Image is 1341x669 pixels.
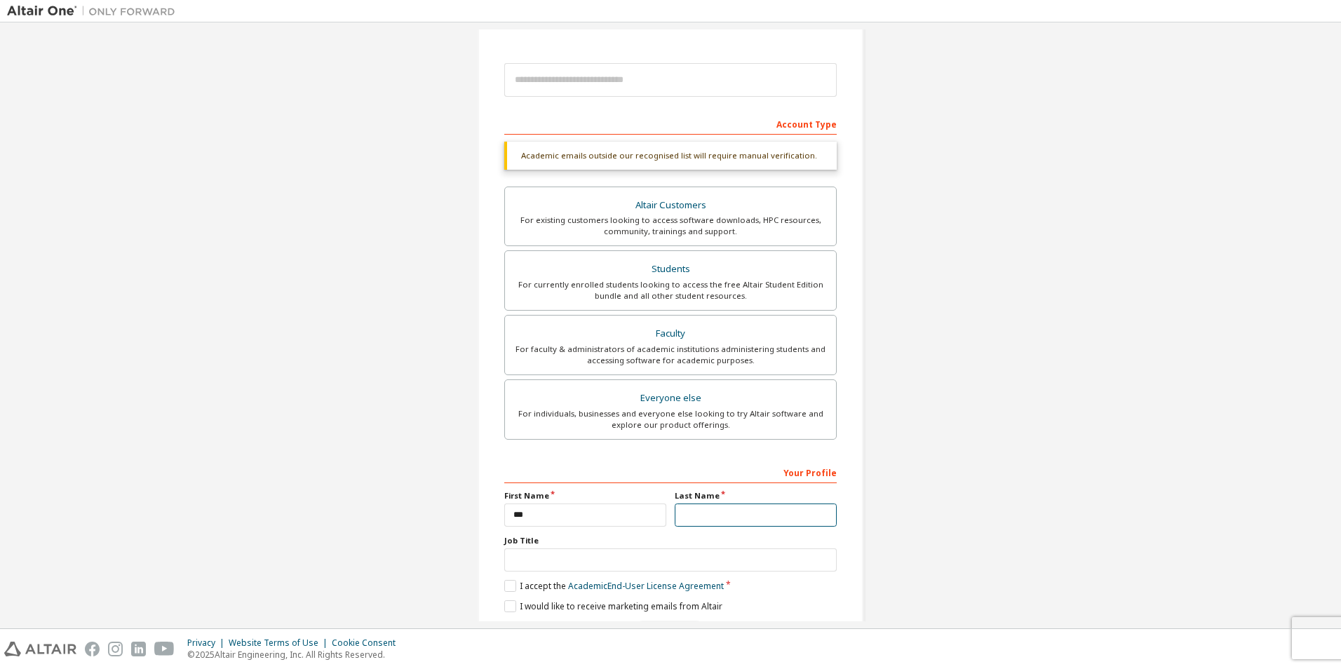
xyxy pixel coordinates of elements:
[504,112,837,135] div: Account Type
[513,279,828,302] div: For currently enrolled students looking to access the free Altair Student Edition bundle and all ...
[513,344,828,366] div: For faculty & administrators of academic institutions administering students and accessing softwa...
[504,580,724,592] label: I accept the
[504,600,722,612] label: I would like to receive marketing emails from Altair
[504,461,837,483] div: Your Profile
[229,637,332,649] div: Website Terms of Use
[504,621,837,642] div: Read and acccept EULA to continue
[7,4,182,18] img: Altair One
[513,324,828,344] div: Faculty
[513,408,828,431] div: For individuals, businesses and everyone else looking to try Altair software and explore our prod...
[504,490,666,501] label: First Name
[513,215,828,237] div: For existing customers looking to access software downloads, HPC resources, community, trainings ...
[4,642,76,656] img: altair_logo.svg
[513,259,828,279] div: Students
[513,388,828,408] div: Everyone else
[187,637,229,649] div: Privacy
[504,535,837,546] label: Job Title
[504,142,837,170] div: Academic emails outside our recognised list will require manual verification.
[568,580,724,592] a: Academic End-User License Agreement
[85,642,100,656] img: facebook.svg
[675,490,837,501] label: Last Name
[108,642,123,656] img: instagram.svg
[187,649,404,661] p: © 2025 Altair Engineering, Inc. All Rights Reserved.
[513,196,828,215] div: Altair Customers
[332,637,404,649] div: Cookie Consent
[154,642,175,656] img: youtube.svg
[131,642,146,656] img: linkedin.svg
